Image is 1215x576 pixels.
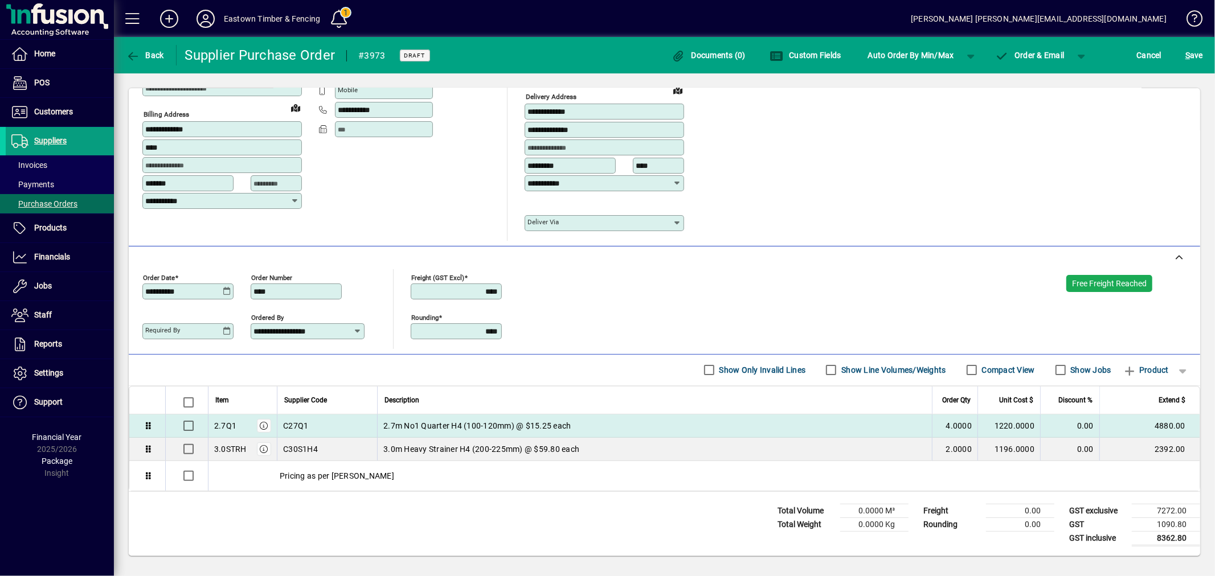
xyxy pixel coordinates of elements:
a: View on map [669,81,687,99]
mat-label: Ordered by [251,313,284,321]
mat-label: Deliver via [527,218,559,226]
span: POS [34,78,50,87]
span: 2.7m No1 Quarter H4 (100-120mm) @ $15.25 each [383,420,571,431]
span: Discount % [1058,394,1093,406]
a: Purchase Orders [6,194,114,213]
span: 3.0m Heavy Strainer H4 (200-225mm) @ $59.80 each [383,443,579,455]
a: Customers [6,98,114,126]
span: Free Freight Reached [1072,279,1147,288]
span: Order Qty [942,394,971,406]
span: Supplier Code [284,394,327,406]
span: Extend $ [1159,394,1185,406]
td: 0.00 [1040,438,1099,461]
span: Invoices [11,161,47,170]
a: Reports [6,330,114,359]
td: C27Q1 [277,414,377,438]
td: 8362.80 [1132,531,1200,545]
button: Product [1117,360,1175,380]
span: Back [126,51,164,60]
td: 7272.00 [1132,504,1200,517]
div: Eastown Timber & Fencing [224,10,320,28]
button: Custom Fields [767,45,844,65]
button: Profile [187,9,224,29]
span: Financials [34,252,70,261]
a: Home [6,40,114,68]
mat-label: Mobile [338,86,358,94]
button: Auto Order By Min/Max [862,45,960,65]
a: POS [6,69,114,97]
span: Cancel [1137,46,1162,64]
td: Total Weight [772,517,840,531]
span: Documents (0) [672,51,746,60]
a: Jobs [6,272,114,301]
span: Order & Email [995,51,1065,60]
td: Total Volume [772,504,840,517]
span: Products [34,223,67,232]
label: Show Jobs [1069,364,1111,376]
label: Show Only Invalid Lines [717,364,806,376]
td: C30S1H4 [277,438,377,461]
mat-label: Freight (GST excl) [411,273,464,281]
td: GST exclusive [1063,504,1132,517]
td: 4.0000 [932,414,977,438]
button: Add [151,9,187,29]
a: Knowledge Base [1178,2,1201,39]
a: Staff [6,301,114,330]
span: Unit Cost $ [999,394,1033,406]
span: Staff [34,310,52,319]
td: GST inclusive [1063,531,1132,545]
span: Draft [404,52,426,59]
td: GST [1063,517,1132,531]
td: 1220.0000 [977,414,1040,438]
span: Support [34,397,63,406]
div: [PERSON_NAME] [PERSON_NAME][EMAIL_ADDRESS][DOMAIN_NAME] [911,10,1167,28]
span: Reports [34,339,62,348]
td: 1196.0000 [977,438,1040,461]
td: 4880.00 [1099,414,1200,438]
button: Order & Email [989,45,1070,65]
button: Documents (0) [669,45,748,65]
span: Custom Fields [770,51,841,60]
span: S [1185,51,1190,60]
a: Payments [6,175,114,194]
mat-label: Required by [145,326,180,334]
span: Suppliers [34,136,67,145]
a: Products [6,214,114,242]
td: 1090.80 [1132,517,1200,531]
td: 0.0000 Kg [840,517,909,531]
div: 3.0STRH [214,443,247,455]
a: Settings [6,359,114,388]
span: Jobs [34,281,52,290]
td: 0.00 [986,504,1054,517]
app-page-header-button: Back [114,45,177,65]
span: Settings [34,368,63,377]
span: Description [384,394,419,406]
span: Item [215,394,229,406]
a: Financials [6,243,114,271]
td: 2392.00 [1099,438,1200,461]
span: Home [34,49,55,58]
div: #3973 [358,47,385,65]
button: Save [1183,45,1206,65]
span: Auto Order By Min/Max [868,46,954,64]
div: Supplier Purchase Order [185,46,336,64]
label: Compact View [980,364,1035,376]
a: Support [6,388,114,417]
span: Customers [34,107,73,116]
td: Rounding [918,517,986,531]
label: Show Line Volumes/Weights [839,364,946,376]
a: View on map [287,98,305,117]
span: Financial Year [32,433,82,442]
button: Back [123,45,167,65]
span: ave [1185,46,1203,64]
td: 0.00 [986,517,1054,531]
td: 0.00 [1040,414,1099,438]
mat-label: Rounding [411,313,439,321]
mat-label: Order number [251,273,292,281]
td: 2.0000 [932,438,977,461]
button: Cancel [1134,45,1165,65]
a: Invoices [6,155,114,175]
mat-label: Order date [143,273,175,281]
td: Freight [918,504,986,517]
div: Pricing as per [PERSON_NAME] [208,461,1200,491]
